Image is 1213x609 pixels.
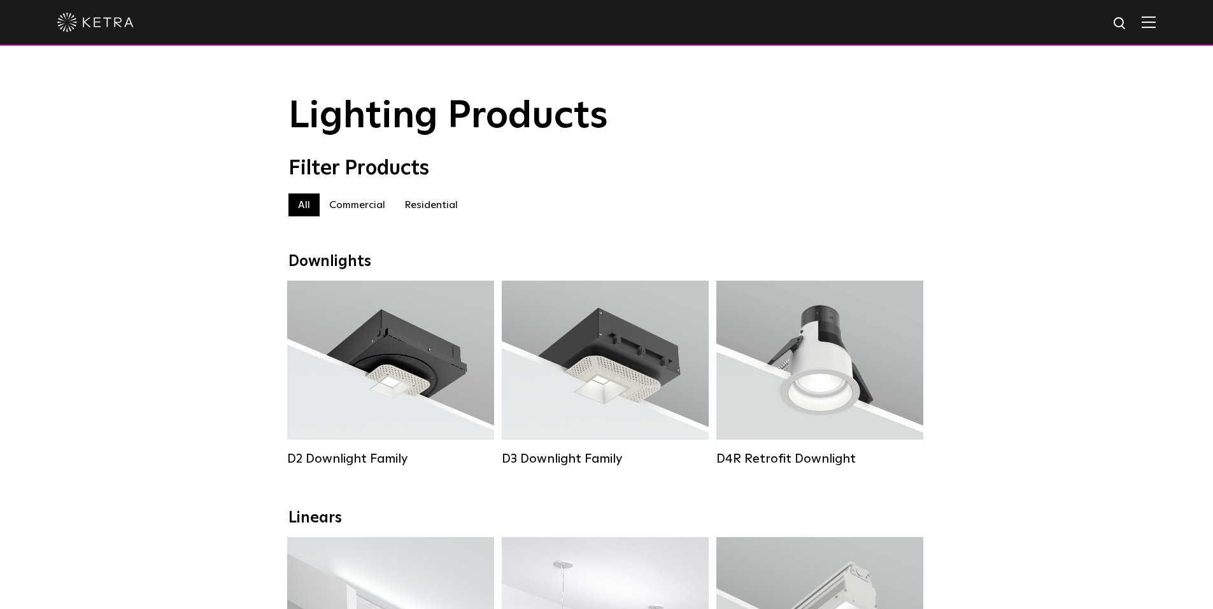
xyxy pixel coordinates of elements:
a: D2 Downlight Family Lumen Output:1200Colors:White / Black / Gloss Black / Silver / Bronze / Silve... [287,281,494,466]
div: Linears [288,509,925,528]
a: D4R Retrofit Downlight Lumen Output:800Colors:White / BlackBeam Angles:15° / 25° / 40° / 60°Watta... [716,281,923,466]
label: Residential [395,193,467,216]
div: D3 Downlight Family [502,451,709,466]
div: D4R Retrofit Downlight [716,451,923,466]
div: D2 Downlight Family [287,451,494,466]
a: D3 Downlight Family Lumen Output:700 / 900 / 1100Colors:White / Black / Silver / Bronze / Paintab... [502,281,709,466]
img: search icon [1112,16,1128,32]
div: Filter Products [288,157,925,181]
label: All [288,193,320,216]
img: ketra-logo-2019-white [57,13,134,32]
label: Commercial [320,193,395,216]
span: Lighting Products [288,97,608,136]
div: Downlights [288,253,925,271]
img: Hamburger%20Nav.svg [1142,16,1156,28]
